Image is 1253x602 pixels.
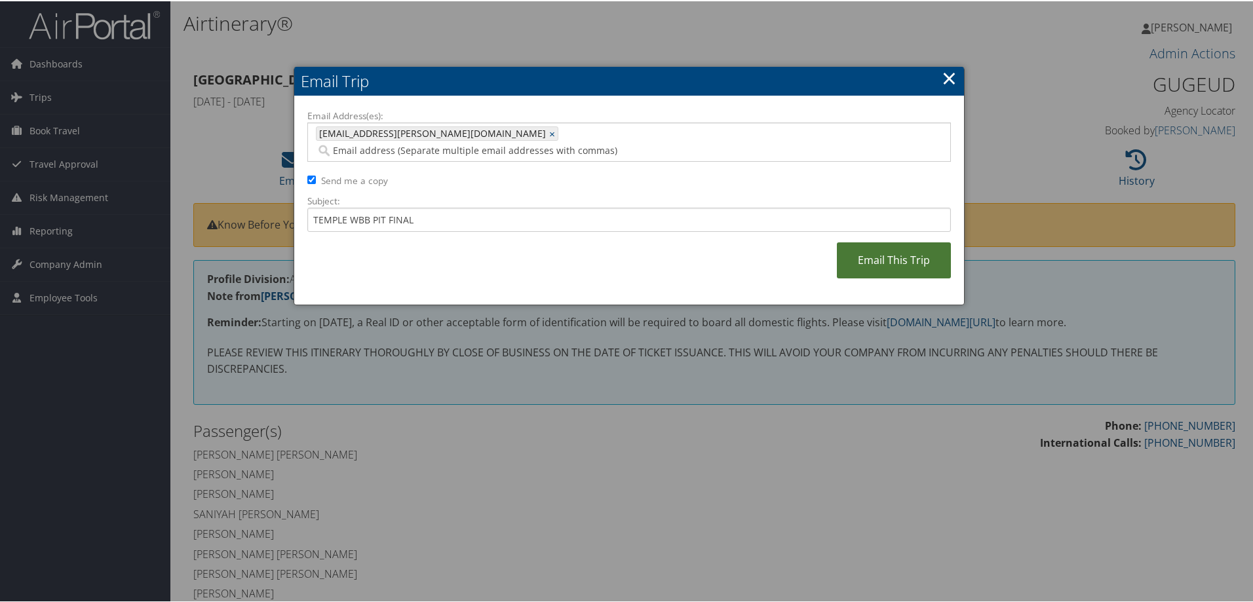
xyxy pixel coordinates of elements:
a: × [942,64,957,90]
a: × [549,126,558,139]
input: Email address (Separate multiple email addresses with commas) [316,143,803,156]
label: Subject: [307,193,951,206]
input: Add a short subject for the email [307,206,951,231]
label: Email Address(es): [307,108,951,121]
span: [EMAIL_ADDRESS][PERSON_NAME][DOMAIN_NAME] [317,126,546,139]
a: Email This Trip [837,241,951,277]
label: Send me a copy [321,173,388,186]
h2: Email Trip [294,66,964,94]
